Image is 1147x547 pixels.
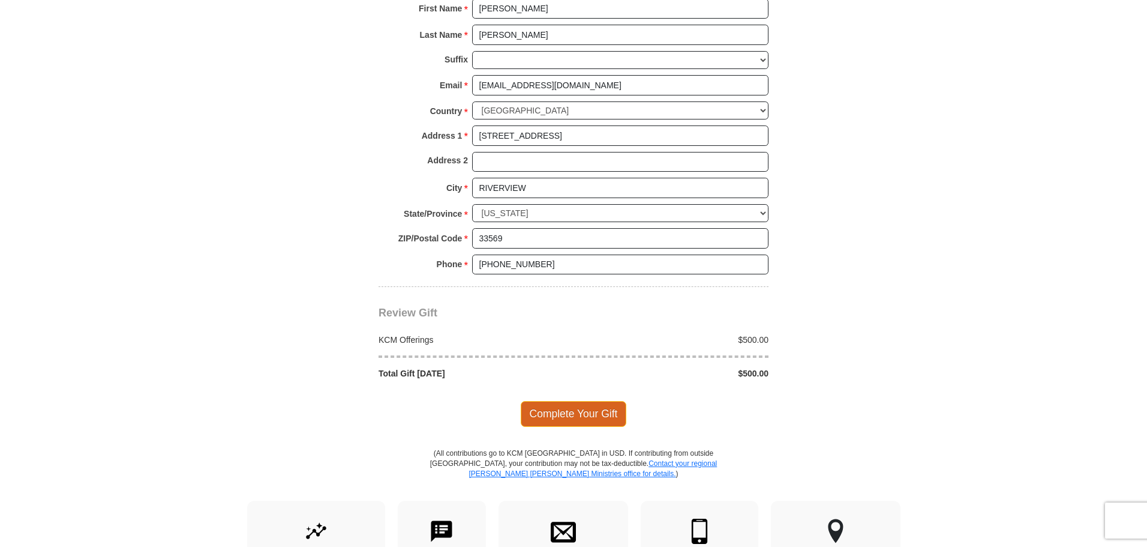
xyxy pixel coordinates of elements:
div: $500.00 [573,367,775,379]
img: envelope.svg [551,519,576,544]
strong: Last Name [420,26,463,43]
img: text-to-give.svg [429,519,454,544]
div: Total Gift [DATE] [373,367,574,379]
strong: Email [440,77,462,94]
strong: ZIP/Postal Code [398,230,463,247]
span: Review Gift [379,307,437,319]
div: KCM Offerings [373,334,574,346]
img: mobile.svg [687,519,712,544]
span: Complete Your Gift [521,401,627,426]
strong: State/Province [404,205,462,222]
div: $500.00 [573,334,775,346]
strong: Suffix [445,51,468,68]
strong: Address 2 [427,152,468,169]
strong: Address 1 [422,127,463,144]
strong: City [446,180,462,196]
img: other-region [827,519,844,544]
a: Contact your regional [PERSON_NAME] [PERSON_NAME] Ministries office for details. [469,459,717,478]
p: (All contributions go to KCM [GEOGRAPHIC_DATA] in USD. If contributing from outside [GEOGRAPHIC_D... [430,449,717,501]
img: give-by-stock.svg [304,519,329,544]
strong: Phone [437,256,463,273]
strong: Country [430,103,463,119]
